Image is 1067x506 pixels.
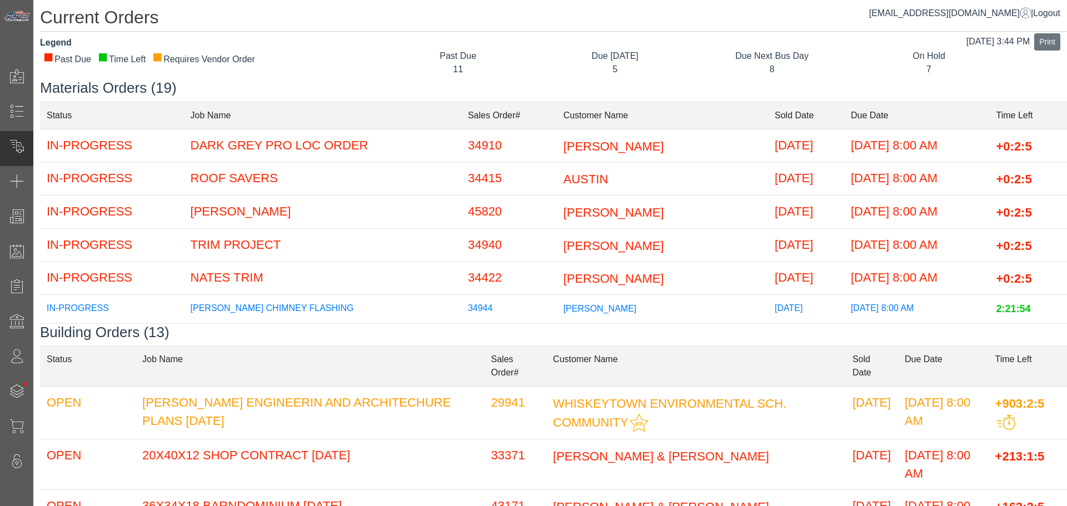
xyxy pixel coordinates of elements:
td: Sold Date [846,345,898,386]
td: 34415 [461,162,557,196]
span: +0:2:5 [996,139,1031,153]
td: [DATE] [768,129,844,162]
td: [DATE] [768,262,844,295]
td: IN-PROGRESS [40,228,184,262]
td: Time Left [989,102,1067,129]
td: [DATE] 8:00 AM [844,295,990,324]
span: [PERSON_NAME] [564,304,637,313]
span: +0:2:5 [996,238,1031,252]
a: [EMAIL_ADDRESS][DOMAIN_NAME] [869,8,1031,18]
span: [PERSON_NAME] [564,238,664,252]
div: ■ [98,53,108,61]
td: [DATE] 8:00 AM [844,228,990,262]
td: [DATE] 8:00 AM [898,439,989,489]
div: Time Left [98,53,146,66]
td: [PERSON_NAME] CHIMNEY FLASHING [184,295,461,324]
div: Past Due [43,53,91,66]
div: | [869,7,1060,20]
td: Due Date [844,102,990,129]
td: IN-PROGRESS [40,129,184,162]
td: [PERSON_NAME] [184,195,461,228]
td: [DATE] 8:00 AM [898,386,989,439]
span: [PERSON_NAME] [564,206,664,219]
td: 33371 [485,439,547,489]
td: OPEN [40,386,136,439]
img: This order should be prioritized [996,415,1015,430]
img: Metals Direct Inc Logo [3,10,31,22]
div: Requires Vendor Order [152,53,255,66]
td: Sales Order# [461,102,557,129]
td: [DATE] [768,162,844,196]
td: IN-PROGRESS [40,162,184,196]
h3: Building Orders (13) [40,324,1067,341]
div: Past Due [388,49,528,63]
div: 7 [859,63,999,76]
div: ■ [43,53,53,61]
td: Job Name [184,102,461,129]
div: 8 [702,63,842,76]
td: Sold Date [768,102,844,129]
button: Print [1034,33,1060,51]
span: [DATE] 3:44 PM [966,37,1030,46]
h1: Current Orders [40,7,1067,32]
td: [DATE] 8:00 AM [844,262,990,295]
span: [PERSON_NAME] & [PERSON_NAME] [553,449,769,463]
td: Sales Order# [485,345,547,386]
span: [PERSON_NAME] [564,272,664,285]
span: +0:2:5 [996,172,1031,186]
td: [DATE] [768,195,844,228]
td: 20X40X12 SHOP CONTRACT [DATE] [136,439,484,489]
td: DARK GREY PRO LOC ORDER [184,129,461,162]
span: [PERSON_NAME] [564,139,664,153]
span: • [11,366,39,402]
td: Customer Name [557,102,768,129]
td: Due Date [898,345,989,386]
div: 5 [545,63,685,76]
td: IN-PROGRESS [40,195,184,228]
div: Due Next Bus Day [702,49,842,63]
td: Status [40,345,136,386]
div: Due [DATE] [545,49,685,63]
td: 45820 [461,195,557,228]
span: +903:2:5 [995,396,1045,410]
strong: Legend [40,38,72,47]
div: 11 [388,63,528,76]
td: IN-PROGRESS [40,295,184,324]
td: 34422 [461,262,557,295]
h3: Materials Orders (19) [40,79,1067,97]
td: 29941 [485,386,547,439]
td: [PERSON_NAME] ENGINEERIN AND ARCHITECHURE PLANS [DATE] [136,386,484,439]
td: TRIM PROJECT [184,228,461,262]
td: Customer Name [546,345,846,386]
span: 2:21:54 [996,303,1030,314]
td: NATES TRIM [184,262,461,295]
td: Status [40,102,184,129]
td: Time Left [989,345,1067,386]
div: ■ [152,53,162,61]
td: OPEN [40,439,136,489]
td: [DATE] 8:00 AM [844,129,990,162]
img: This customer should be prioritized [630,413,649,432]
td: [DATE] [846,386,898,439]
td: IN-PROGRESS [40,262,184,295]
span: +213:1:5 [995,449,1045,463]
td: 34940 [461,228,557,262]
td: [DATE] [768,228,844,262]
div: On Hold [859,49,999,63]
td: 34944 [461,295,557,324]
td: ROOF SAVERS [184,162,461,196]
span: +0:2:5 [996,206,1031,219]
span: Logout [1033,8,1060,18]
td: Job Name [136,345,484,386]
span: +0:2:5 [996,272,1031,285]
span: WHISKEYTOWN ENVIRONMENTAL SCH. COMMUNITY [553,396,786,429]
td: [DATE] 8:00 AM [844,162,990,196]
td: [DATE] [768,295,844,324]
td: 34910 [461,129,557,162]
span: AUSTIN [564,172,609,186]
td: [DATE] 8:00 AM [844,195,990,228]
td: [DATE] [846,439,898,489]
